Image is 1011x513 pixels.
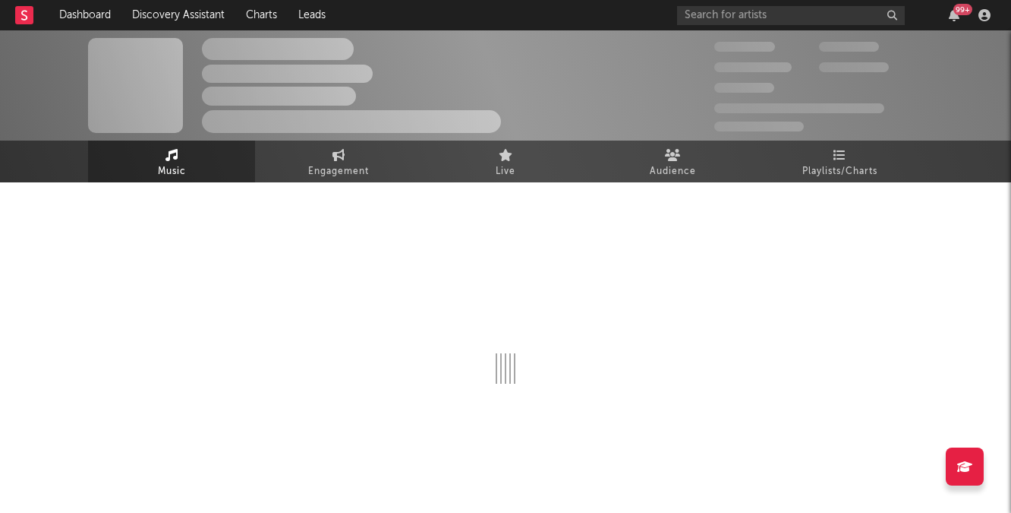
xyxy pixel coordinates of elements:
[802,163,877,181] span: Playlists/Charts
[308,163,369,181] span: Engagement
[677,6,905,25] input: Search for artists
[714,62,792,72] span: 50,000,000
[158,163,186,181] span: Music
[589,141,756,182] a: Audience
[819,42,879,52] span: 100,000
[496,163,515,181] span: Live
[255,141,422,182] a: Engagement
[819,62,889,72] span: 1,000,000
[88,141,255,182] a: Music
[650,163,696,181] span: Audience
[949,9,959,21] button: 99+
[714,83,774,93] span: 100,000
[756,141,923,182] a: Playlists/Charts
[953,4,972,15] div: 99 +
[422,141,589,182] a: Live
[714,42,775,52] span: 300,000
[714,103,884,113] span: 50,000,000 Monthly Listeners
[714,122,804,131] span: Jump Score: 85.0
